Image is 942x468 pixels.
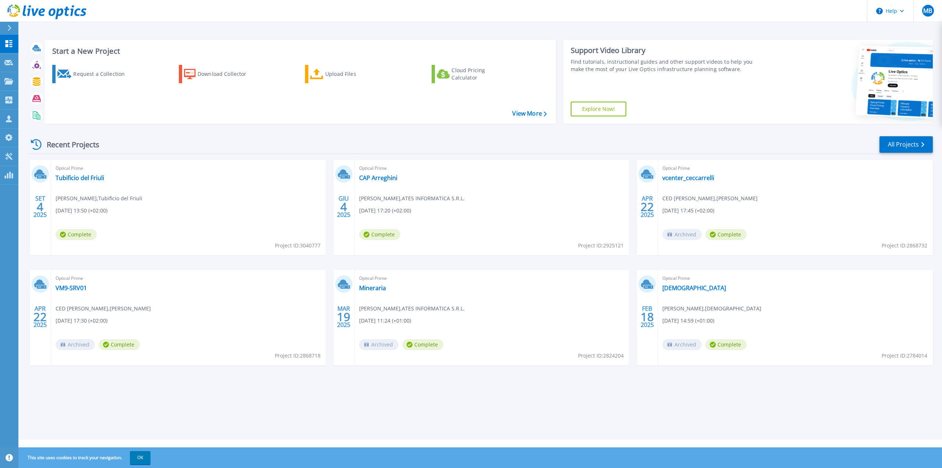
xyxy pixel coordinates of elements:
[56,164,322,172] span: Optical Prime
[359,207,411,215] span: [DATE] 17:20 (+02:00)
[662,194,758,203] span: CED [PERSON_NAME] , [PERSON_NAME]
[337,303,351,330] div: MAR 2025
[640,193,654,220] div: APR 2025
[33,193,47,220] div: SET 2025
[305,65,387,83] a: Upload Files
[340,204,347,210] span: 4
[359,274,625,282] span: Optical Prime
[578,352,624,360] span: Project ID: 2824204
[359,174,397,182] a: CAP Arreghini
[359,229,400,240] span: Complete
[640,303,654,330] div: FEB 2025
[641,204,654,210] span: 22
[705,229,747,240] span: Complete
[512,110,546,117] a: View More
[130,451,150,464] button: OK
[56,174,104,182] a: Tubificio del Friuli
[20,451,150,464] span: This site uses cookies to track your navigation.
[662,339,702,350] span: Archived
[33,314,47,320] span: 22
[337,314,350,320] span: 19
[571,102,627,116] a: Explore Now!
[198,67,256,81] div: Download Collector
[56,284,87,292] a: VM9-SRV01
[56,194,142,203] span: [PERSON_NAME] , Tubificio del Friuli
[275,242,321,250] span: Project ID: 3040777
[37,204,43,210] span: 4
[432,65,514,83] a: Cloud Pricing Calculator
[662,164,928,172] span: Optical Prime
[662,317,714,325] span: [DATE] 14:59 (+01:00)
[56,274,322,282] span: Optical Prime
[641,314,654,320] span: 18
[33,303,47,330] div: APR 2025
[359,194,465,203] span: [PERSON_NAME] , ATES INFORMATICA S.R.L.
[28,136,109,154] div: Recent Projects
[923,8,932,14] span: MB
[359,164,625,172] span: Optical Prime
[662,305,761,313] span: [PERSON_NAME] , [DEMOGRAPHIC_DATA]
[882,352,927,360] span: Project ID: 2784014
[359,339,399,350] span: Archived
[56,339,95,350] span: Archived
[662,229,702,240] span: Archived
[359,284,386,292] a: Mineraria
[705,339,747,350] span: Complete
[56,229,97,240] span: Complete
[882,242,927,250] span: Project ID: 2868732
[275,352,321,360] span: Project ID: 2868718
[73,67,132,81] div: Request a Collection
[56,305,151,313] span: CED [PERSON_NAME] , [PERSON_NAME]
[359,305,465,313] span: [PERSON_NAME] , ATES INFORMATICA S.R.L.
[56,207,107,215] span: [DATE] 13:50 (+02:00)
[99,339,140,350] span: Complete
[402,339,443,350] span: Complete
[879,136,933,153] a: All Projects
[451,67,510,81] div: Cloud Pricing Calculator
[662,207,714,215] span: [DATE] 17:45 (+02:00)
[52,47,546,55] h3: Start a New Project
[179,65,261,83] a: Download Collector
[571,46,762,55] div: Support Video Library
[662,174,714,182] a: vcenter_ceccarrelli
[325,67,384,81] div: Upload Files
[578,242,624,250] span: Project ID: 2925121
[337,193,351,220] div: GIU 2025
[52,65,134,83] a: Request a Collection
[571,58,762,73] div: Find tutorials, instructional guides and other support videos to help you make the most of your L...
[662,284,726,292] a: [DEMOGRAPHIC_DATA]
[56,317,107,325] span: [DATE] 17:30 (+02:00)
[662,274,928,282] span: Optical Prime
[359,317,411,325] span: [DATE] 11:24 (+01:00)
